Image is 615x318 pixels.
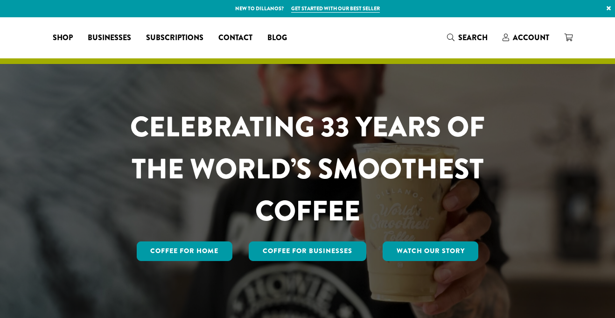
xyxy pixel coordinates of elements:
span: Businesses [88,32,131,44]
h1: CELEBRATING 33 YEARS OF THE WORLD’S SMOOTHEST COFFEE [103,106,512,232]
a: Search [440,30,495,45]
a: Coffee for Home [137,241,233,261]
a: Watch Our Story [383,241,479,261]
a: Get started with our best seller [291,5,380,13]
span: Subscriptions [146,32,203,44]
span: Search [458,32,488,43]
span: Contact [218,32,252,44]
a: Shop [45,30,80,45]
span: Blog [267,32,287,44]
a: Coffee For Businesses [249,241,366,261]
span: Shop [53,32,73,44]
span: Account [513,32,549,43]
